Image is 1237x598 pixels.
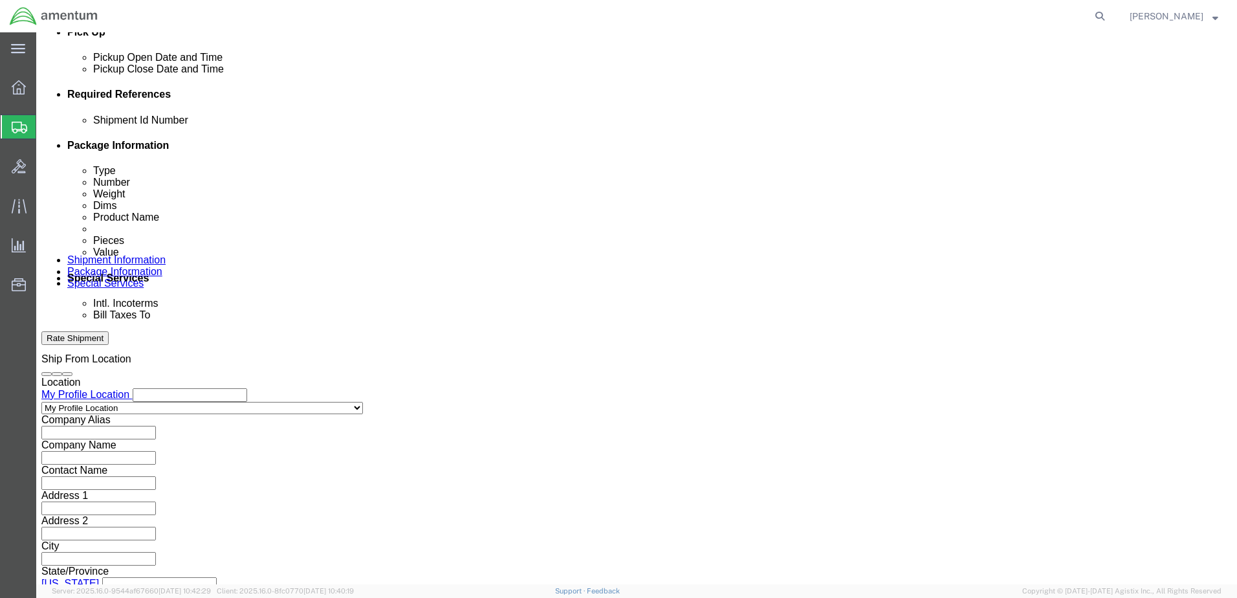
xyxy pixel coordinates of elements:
[9,6,98,26] img: logo
[587,587,620,595] a: Feedback
[159,587,211,595] span: [DATE] 10:42:29
[217,587,354,595] span: Client: 2025.16.0-8fc0770
[1022,586,1221,597] span: Copyright © [DATE]-[DATE] Agistix Inc., All Rights Reserved
[36,32,1237,584] iframe: FS Legacy Container
[1129,8,1219,24] button: [PERSON_NAME]
[303,587,354,595] span: [DATE] 10:40:19
[1130,9,1203,23] span: Scott Meyers
[52,587,211,595] span: Server: 2025.16.0-9544af67660
[555,587,587,595] a: Support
